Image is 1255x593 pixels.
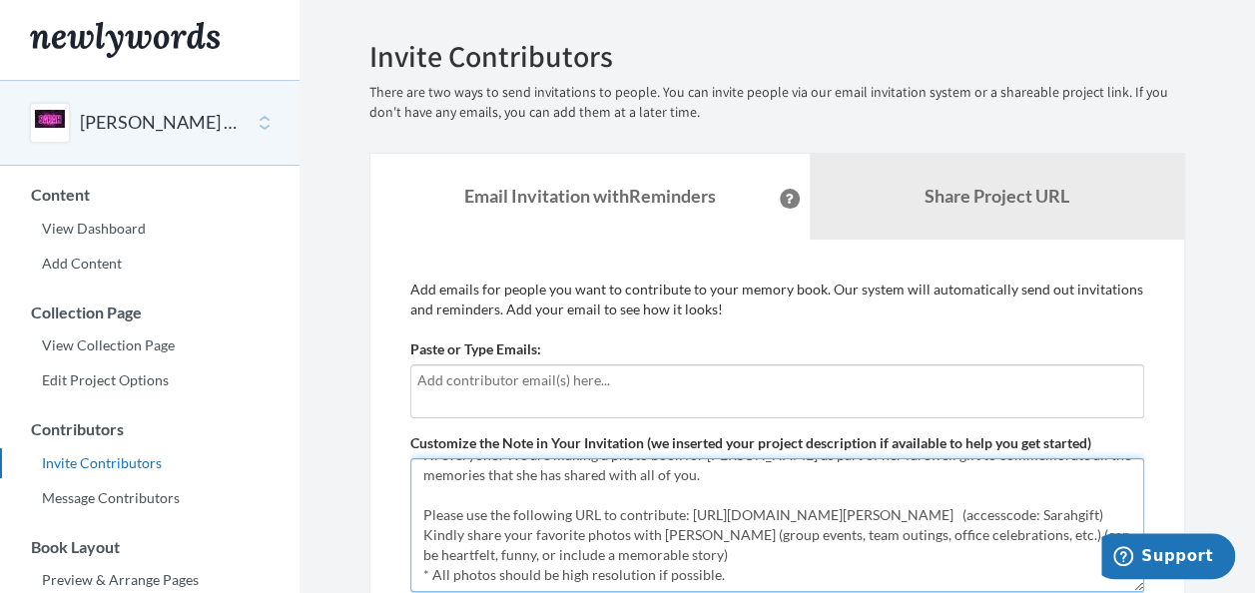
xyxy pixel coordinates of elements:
iframe: Opens a widget where you can chat to one of our agents [1101,533,1235,583]
textarea: Hi everyone! We are making a photo book for [PERSON_NAME] as part of her farewell gift to commemo... [410,458,1144,592]
h3: Book Layout [1,538,300,556]
p: There are two ways to send invitations to people. You can invite people via our email invitation ... [369,83,1185,123]
h2: Invite Contributors [369,40,1185,73]
img: Newlywords logo [30,22,220,58]
b: Share Project URL [925,185,1069,207]
h3: Contributors [1,420,300,438]
p: Add emails for people you want to contribute to your memory book. Our system will automatically s... [410,280,1144,319]
label: Paste or Type Emails: [410,339,541,359]
label: Customize the Note in Your Invitation (we inserted your project description if available to help ... [410,433,1091,453]
button: [PERSON_NAME] @ Sony [80,110,242,136]
input: Add contributor email(s) here... [417,369,1137,391]
strong: Email Invitation with Reminders [464,185,716,207]
h3: Content [1,186,300,204]
h3: Collection Page [1,303,300,321]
